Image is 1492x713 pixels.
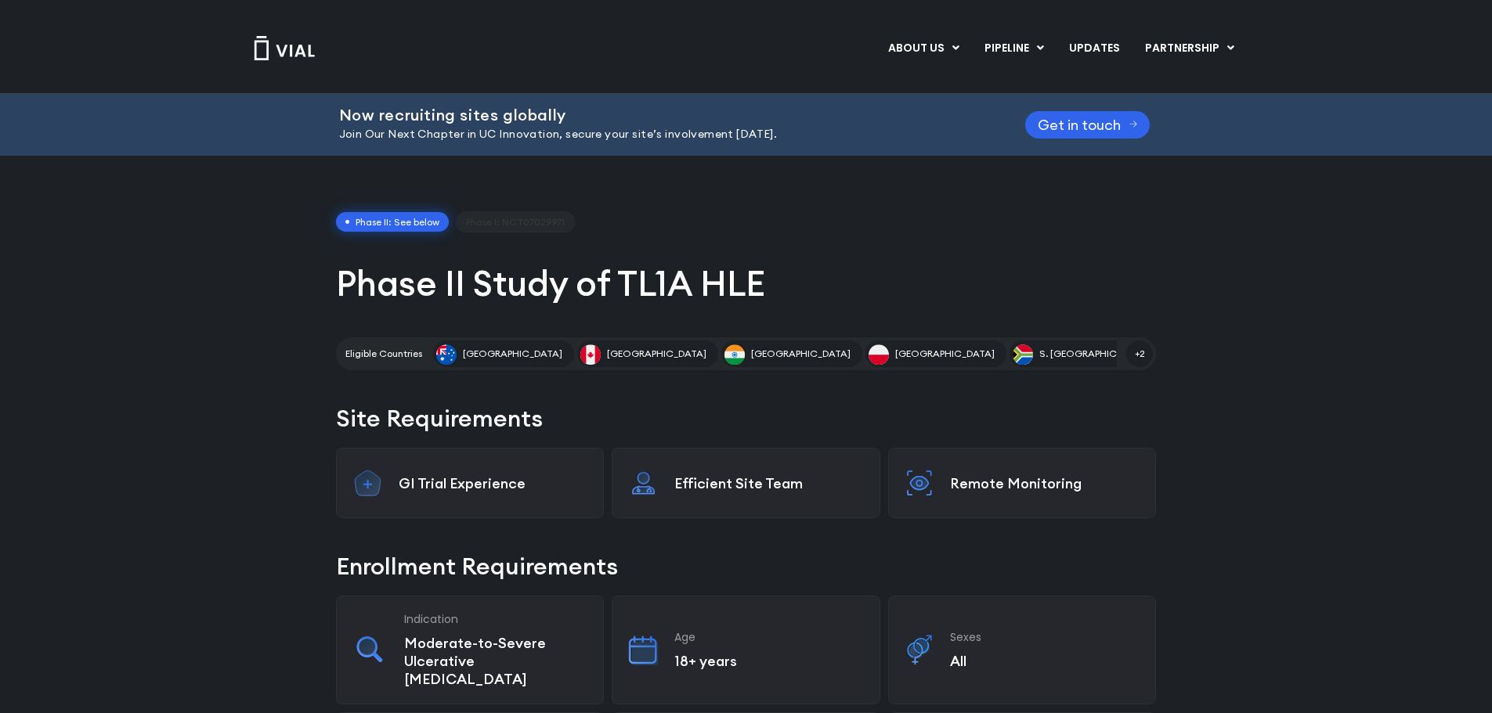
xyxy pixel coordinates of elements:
[1057,35,1132,62] a: UPDATES
[674,652,864,670] p: 18+ years
[253,36,316,60] img: Vial Logo
[345,347,422,361] h2: Eligible Countries
[724,344,745,365] img: India
[972,35,1056,62] a: PIPELINEMenu Toggle
[399,474,588,492] p: GI Trial Experience
[950,652,1140,670] p: All
[1038,119,1121,131] span: Get in touch
[950,630,1140,644] h3: Sexes
[404,634,587,688] p: Moderate-to-Severe Ulcerative [MEDICAL_DATA]
[436,344,457,365] img: Australia
[674,630,864,644] h3: Age
[1039,347,1150,361] span: S. [GEOGRAPHIC_DATA]
[580,344,601,365] img: Canada
[339,106,986,124] h2: Now recruiting sites globally
[674,474,864,492] p: Efficient Site Team
[404,612,587,626] h3: Indication
[336,261,1156,306] h1: Phase II Study of TL1A HLE
[457,212,574,232] a: Phase I: NCT07029971
[336,549,1156,583] h2: Enrollment Requirements
[339,126,986,143] p: Join Our Next Chapter in UC Innovation, secure your site’s involvement [DATE].
[463,347,562,361] span: [GEOGRAPHIC_DATA]
[950,474,1140,492] p: Remote Monitoring
[1025,111,1151,139] a: Get in touch
[336,402,1156,435] h2: Site Requirements
[751,347,851,361] span: [GEOGRAPHIC_DATA]
[876,35,971,62] a: ABOUT USMenu Toggle
[607,347,706,361] span: [GEOGRAPHIC_DATA]
[336,212,449,232] span: Phase II: See below
[1126,340,1153,367] span: +2
[869,344,889,365] img: Poland
[895,347,995,361] span: [GEOGRAPHIC_DATA]
[1133,35,1247,62] a: PARTNERSHIPMenu Toggle
[1013,344,1033,365] img: S. Africa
